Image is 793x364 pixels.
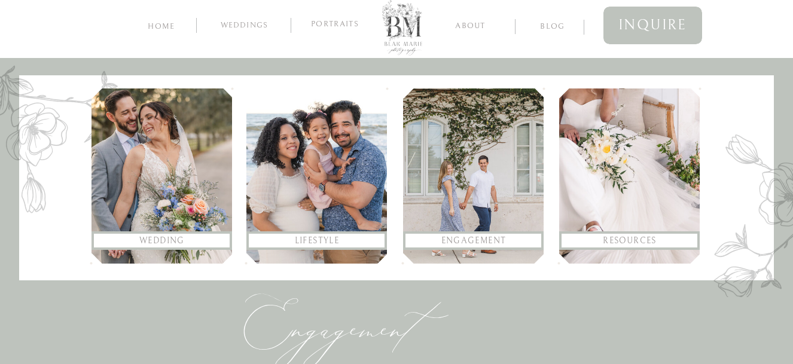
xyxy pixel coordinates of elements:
[410,234,537,248] a: Engagement
[529,20,576,31] a: blog
[254,234,380,248] a: lifestyle
[99,234,225,248] a: Wedding
[566,234,693,248] a: resources
[145,20,178,31] a: home
[618,13,687,38] span: inquire
[306,20,364,30] a: Portraits
[603,7,702,44] a: inquire
[115,307,544,328] h1: Engagement
[442,19,499,30] a: about
[212,21,276,33] a: Weddings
